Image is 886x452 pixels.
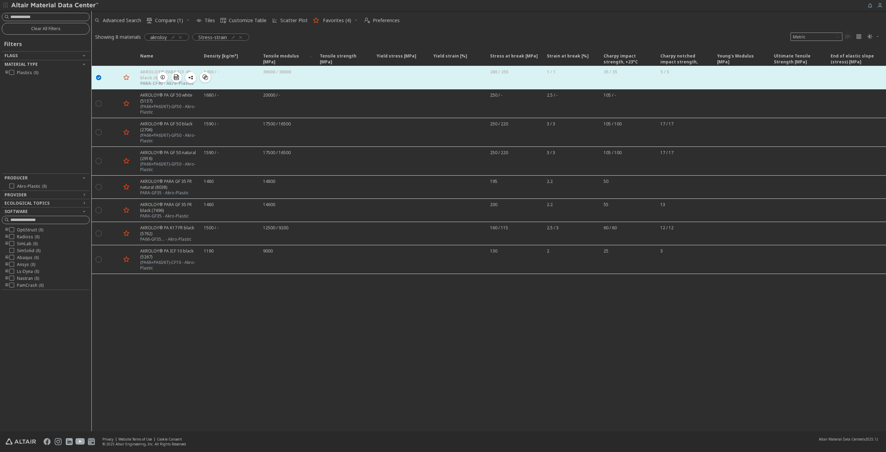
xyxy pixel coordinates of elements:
[770,53,826,65] span: Ultimate Tensile Strength [MPa]
[35,234,39,240] span: ( 8 )
[140,53,153,65] span: Name
[121,72,132,83] button: Favorite
[34,255,39,260] span: ( 8 )
[547,178,553,184] div: 2.2
[604,248,608,254] div: 25
[604,225,617,231] div: 60 / 60
[34,268,39,274] span: ( 8 )
[2,35,25,51] div: Filters
[4,255,9,260] i: toogle group
[263,121,291,127] div: 17500 / 16500
[157,72,168,82] button: Details
[229,18,266,23] span: Customize Table
[205,18,215,23] span: Tiles
[4,192,27,198] span: Provider
[4,70,9,76] i: toogle group
[220,18,226,23] i: 
[140,81,200,86] div: PARA-CF40 - Akro-Plastic
[102,442,187,446] div: © 2025 Altair Engineering, Inc. All Rights Reserved.
[140,121,200,133] div: AKROLOY® PA GF 50 black (2706)
[547,69,555,75] div: 1 / 1
[204,92,218,98] div: 1680 / -
[604,53,653,65] span: Charpy impact strength, +23°C [kJ/m²]
[604,202,608,207] div: 55
[106,53,121,65] span: Expand
[30,262,35,267] span: ( 8 )
[660,69,669,75] div: 5 / 5
[121,156,132,167] button: Favorite
[17,283,44,288] span: PamCrash
[121,181,132,193] button: Favorite
[140,248,200,260] div: AKROLOY® PA ICF 10 black (5267)
[17,255,39,260] span: Abaqus
[656,53,713,65] span: Charpy notched impact strength, +23°C [kJ/m²]
[831,53,880,65] span: End of elastic slope (stress) [MPa]
[842,31,853,42] button: Table View
[204,225,218,231] div: 1500 / -
[200,72,211,82] button: Similar Materials
[660,248,663,254] div: 3
[17,269,39,274] span: Ls-Dyna
[140,237,200,242] div: PA66-GF35... - Akro-Plastic
[853,31,865,42] button: Tile View
[140,161,200,172] div: (PA66+PA6I/6T)-GF50 - Akro-Plastic
[4,241,9,247] i: toogle group
[2,60,90,69] button: Material Type
[867,34,873,39] i: 
[774,53,824,65] span: Ultimate Tensile Strength [MPa]
[33,241,38,247] span: ( 8 )
[604,69,617,75] div: 35 / 35
[263,53,307,65] span: Tensile modulus [MPa]
[34,275,39,281] span: ( 8 )
[547,248,549,254] div: 2
[377,53,416,65] span: Yield stress [MPa]
[263,248,273,254] div: 9000
[140,260,200,271] div: (PA66+PA6I/6T)-CF10 - Akro-Plastic
[202,74,208,80] i: 
[604,150,622,156] div: 105 / 100
[604,178,608,184] div: 50
[373,18,400,23] span: Preferences
[204,121,218,127] div: 1590 / -
[490,202,497,207] div: 200
[38,227,43,233] span: ( 8 )
[204,248,214,254] div: 1190
[204,69,219,75] div: 1400 / -
[713,53,770,65] span: Young's Modulus [MPa]
[103,18,141,23] span: Advanced Search
[140,213,200,219] div: PARA-GF35 - Akro-Plastic
[204,178,214,184] div: 1480
[171,72,182,82] button: Download PDF
[717,53,767,65] span: Young's Modulus [MPa]
[543,53,599,65] span: Strain at break [%]
[102,437,114,442] a: Privacy
[845,34,851,39] i: 
[42,183,47,189] span: ( 8 )
[204,53,238,65] span: Density [kg/m³]
[856,34,862,39] i: 
[121,53,136,65] span: Favorite
[121,205,132,216] button: Favorite
[490,121,508,127] div: 250 / 220
[263,150,291,156] div: 17500 / 16500
[263,69,291,75] div: 39000 / 38000
[17,184,47,189] span: Akro-Plastic
[204,202,214,207] div: 1480
[95,34,141,40] div: Showing 8 materials
[364,18,370,23] i: 
[259,53,316,65] span: Tensile modulus [MPa]
[121,98,132,109] button: Favorite
[4,175,28,181] span: Producer
[316,53,372,65] span: Tensile strength [MPa]
[263,178,275,184] div: 14800
[790,33,842,41] div: Unit System
[280,18,308,23] span: Scatter Plot
[17,248,40,254] span: SimSolid
[790,33,842,41] span: Metric
[140,150,200,161] div: AKROLOY® PA GF 50 natural (2916)
[4,53,18,59] span: Flags
[660,225,673,231] div: 12 / 12
[6,438,36,445] img: Altair Engineering
[204,150,218,156] div: 1590 / -
[320,53,370,65] span: Tensile strength [MPa]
